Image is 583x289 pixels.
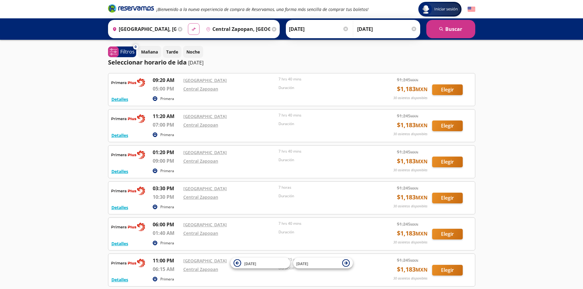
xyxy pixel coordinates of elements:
small: MXN [410,150,418,154]
p: Tarde [166,49,178,55]
p: 30 asientos disponibles [393,95,428,101]
p: 06:15 AM [153,265,180,273]
span: $ 1,245 [397,149,418,155]
p: Mañana [141,49,158,55]
small: MXN [410,222,418,227]
p: 11:00 PM [153,257,180,264]
span: [DATE] [244,261,256,266]
small: MXN [416,194,428,201]
p: 7 hrs 40 mins [278,149,371,154]
button: Elegir [432,265,463,276]
p: 7 hrs 40 mins [278,76,371,82]
button: English [468,6,475,13]
span: $ 1,183 [397,265,428,274]
button: Elegir [432,120,463,131]
input: Elegir Fecha [289,21,349,37]
p: Seleccionar horario de ida [108,58,187,67]
p: 10:30 PM [153,193,180,201]
i: Brand Logo [108,4,154,13]
small: MXN [410,78,418,82]
p: 07:00 PM [153,121,180,128]
p: Primera [160,96,174,102]
p: Duración [278,157,371,163]
button: Elegir [432,84,463,95]
p: Primera [160,276,174,282]
small: MXN [416,86,428,93]
a: Central Zapopan [183,266,218,272]
p: Duración [278,229,371,235]
button: Detalles [111,132,128,139]
a: Central Zapopan [183,122,218,128]
p: 09:20 AM [153,76,180,84]
button: [DATE] [293,258,353,269]
p: 30 asientos disponibles [393,240,428,245]
button: Buscar [426,20,475,38]
button: Elegir [432,157,463,167]
p: 01:40 AM [153,229,180,237]
p: 30 asientos disponibles [393,168,428,173]
p: 30 asientos disponibles [393,276,428,281]
button: [DATE] [230,258,290,269]
span: $ 1,245 [397,76,418,83]
small: MXN [416,230,428,237]
span: $ 1,183 [397,120,428,130]
span: $ 1,183 [397,229,428,238]
p: Duración [278,193,371,199]
button: Detalles [111,96,128,102]
input: Opcional [357,21,417,37]
button: Detalles [111,168,128,175]
a: Brand Logo [108,4,154,15]
p: Noche [186,49,200,55]
span: $ 1,183 [397,157,428,166]
a: Central Zapopan [183,230,218,236]
a: Central Zapopan [183,158,218,164]
button: Noche [183,46,203,58]
a: [GEOGRAPHIC_DATA] [183,186,227,191]
span: 0 [135,44,136,50]
small: MXN [416,158,428,165]
p: Duración [278,85,371,91]
button: Elegir [432,229,463,239]
p: [DATE] [188,59,204,66]
button: Detalles [111,240,128,247]
em: ¡Bienvenido a la nueva experiencia de compra de Reservamos, una forma más sencilla de comprar tus... [156,6,368,12]
img: RESERVAMOS [111,221,145,233]
p: Duración [278,121,371,127]
button: Tarde [163,46,181,58]
button: Mañana [138,46,161,58]
a: Central Zapopan [183,86,218,92]
input: Buscar Origen [110,21,177,37]
p: Primera [160,168,174,174]
button: 0Filtros [108,46,136,57]
button: Elegir [432,193,463,203]
span: $ 1,183 [397,84,428,94]
p: 05:00 PM [153,85,180,92]
a: Central Zapopan [183,194,218,200]
p: Primera [160,204,174,210]
p: 03:30 PM [153,185,180,192]
span: $ 1,183 [397,193,428,202]
button: Detalles [111,276,128,283]
img: RESERVAMOS [111,113,145,125]
p: 30 asientos disponibles [393,204,428,209]
p: 06:00 PM [153,221,180,228]
span: $ 1,245 [397,185,418,191]
a: [GEOGRAPHIC_DATA] [183,258,227,264]
a: [GEOGRAPHIC_DATA] [183,150,227,155]
small: MXN [410,114,418,118]
p: 11:20 AM [153,113,180,120]
input: Buscar Destino [204,21,270,37]
span: $ 1,245 [397,221,418,227]
span: Iniciar sesión [432,6,460,12]
span: [DATE] [296,261,308,266]
img: RESERVAMOS [111,257,145,269]
p: 7 hrs 40 mins [278,221,371,226]
img: RESERVAMOS [111,185,145,197]
p: 09:00 PM [153,157,180,165]
p: 7 horas [278,185,371,190]
img: RESERVAMOS [111,149,145,161]
p: Primera [160,240,174,246]
button: Detalles [111,204,128,211]
small: MXN [416,122,428,129]
p: Primera [160,132,174,138]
